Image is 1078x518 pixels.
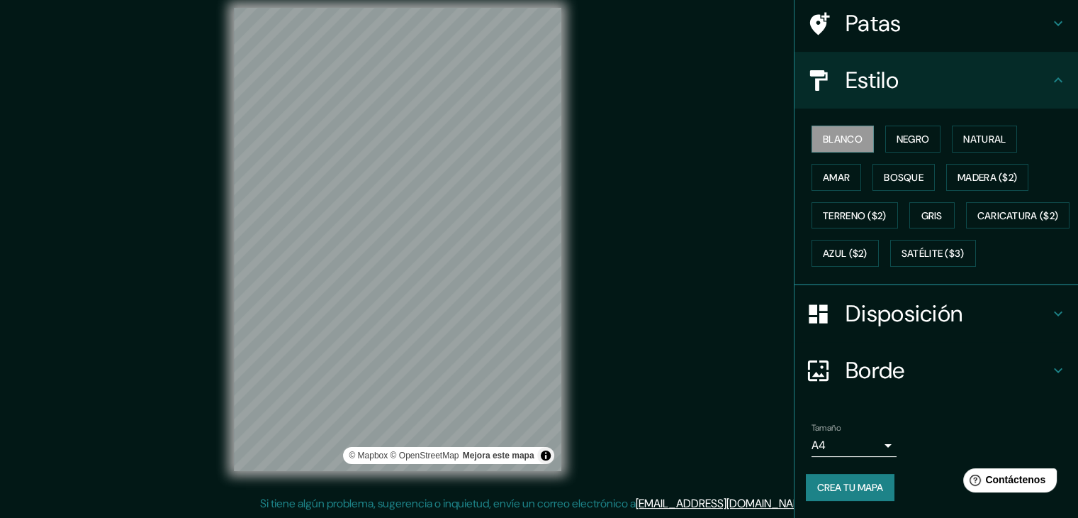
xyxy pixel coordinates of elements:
[806,474,894,501] button: Crea tu mapa
[897,133,930,145] font: Negro
[958,171,1017,184] font: Madera ($2)
[902,248,965,260] font: Satélite ($3)
[846,299,962,329] font: Disposición
[817,481,883,494] font: Crea tu mapa
[946,164,1028,191] button: Madera ($2)
[391,451,459,461] font: © OpenStreetMap
[812,434,897,457] div: A4
[846,9,902,38] font: Patas
[890,240,976,267] button: Satélite ($3)
[846,65,899,95] font: Estilo
[260,496,636,511] font: Si tiene algún problema, sugerencia o inquietud, envíe un correo electrónico a
[909,202,955,229] button: Gris
[795,285,1078,342] div: Disposición
[952,463,1062,502] iframe: Lanzador de widgets de ayuda
[391,451,459,461] a: Mapa de OpenStreet
[823,209,887,222] font: Terreno ($2)
[349,451,388,461] a: Mapbox
[977,209,1059,222] font: Caricatura ($2)
[463,451,534,461] font: Mejora este mapa
[795,52,1078,109] div: Estilo
[823,133,863,145] font: Blanco
[966,202,1070,229] button: Caricatura ($2)
[812,126,874,153] button: Blanco
[846,356,905,385] font: Borde
[537,447,554,464] button: Activar o desactivar atribución
[823,171,850,184] font: Amar
[823,248,868,260] font: Azul ($2)
[812,438,826,453] font: A4
[636,496,811,511] a: [EMAIL_ADDRESS][DOMAIN_NAME]
[963,133,1006,145] font: Natural
[234,8,561,471] canvas: Mapa
[952,126,1017,153] button: Natural
[872,164,935,191] button: Bosque
[463,451,534,461] a: Map feedback
[812,422,841,434] font: Tamaño
[921,209,943,222] font: Gris
[349,451,388,461] font: © Mapbox
[812,164,861,191] button: Amar
[812,202,898,229] button: Terreno ($2)
[884,171,923,184] font: Bosque
[812,240,879,267] button: Azul ($2)
[885,126,941,153] button: Negro
[795,342,1078,399] div: Borde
